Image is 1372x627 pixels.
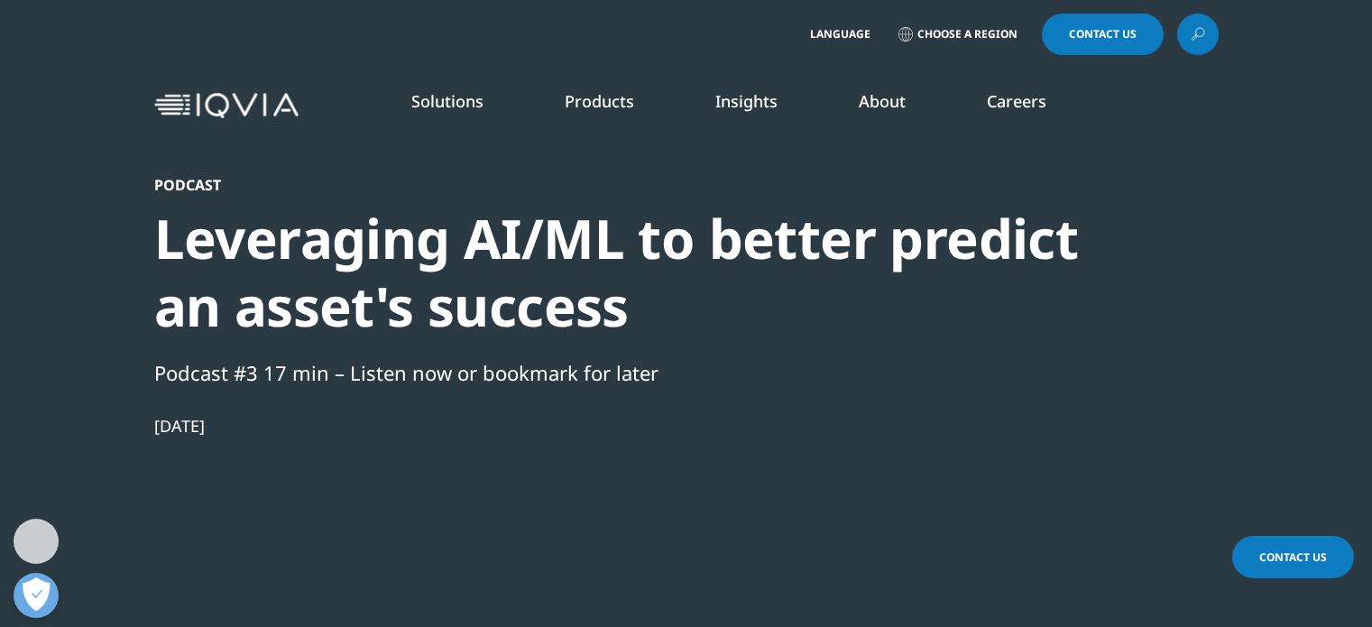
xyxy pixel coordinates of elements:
[1042,14,1164,55] a: Contact Us
[411,90,483,112] a: Solutions
[859,90,906,112] a: About
[1232,536,1354,578] a: Contact Us
[306,63,1219,148] nav: Primary
[917,27,1017,41] span: Choose a Region
[715,90,778,112] a: Insights
[154,205,1121,340] div: Leveraging AI/ML to better predict an asset's success
[154,415,1121,437] div: [DATE]
[154,357,1121,388] div: Podcast #3 17 min – Listen now or bookmark for later
[154,176,1121,194] div: Podcast
[810,27,870,41] span: Language
[154,93,299,119] img: IQVIA Healthcare Information Technology and Pharma Clinical Research Company
[1069,29,1137,40] span: Contact Us
[14,573,59,618] button: Open Preferences
[565,90,634,112] a: Products
[987,90,1046,112] a: Careers
[1259,549,1327,565] span: Contact Us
